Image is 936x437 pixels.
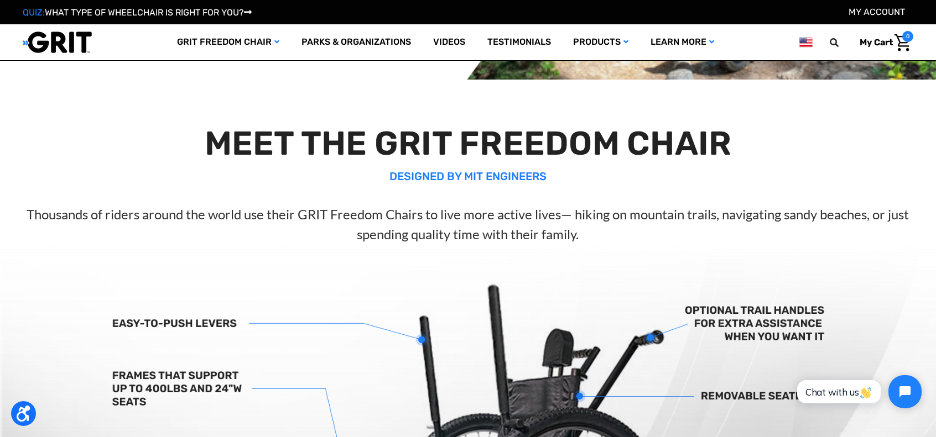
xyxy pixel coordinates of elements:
[799,35,813,49] img: us.png
[860,37,893,48] span: My Cart
[835,31,851,54] input: Search
[639,24,725,60] a: Learn More
[422,24,476,60] a: Videos
[23,168,912,185] p: DESIGNED BY MIT ENGINEERS
[23,31,92,54] img: GRIT All-Terrain Wheelchair and Mobility Equipment
[23,124,912,164] h2: MEET THE GRIT FREEDOM CHAIR
[476,24,562,60] a: Testimonials
[895,34,911,51] img: Cart
[23,204,912,244] p: Thousands of riders around the world use their GRIT Freedom Chairs to live more active lives— hik...
[849,7,905,17] a: Account
[23,7,252,18] a: QUIZ:WHAT TYPE OF WHEELCHAIR IS RIGHT FOR YOU?
[562,24,639,60] a: Products
[185,45,245,56] span: Phone Number
[290,24,422,60] a: Parks & Organizations
[23,7,45,18] span: QUIZ:
[785,366,931,418] iframe: Tidio Chat
[902,31,913,42] span: 0
[166,24,290,60] a: GRIT Freedom Chair
[851,31,913,54] a: Cart with 0 items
